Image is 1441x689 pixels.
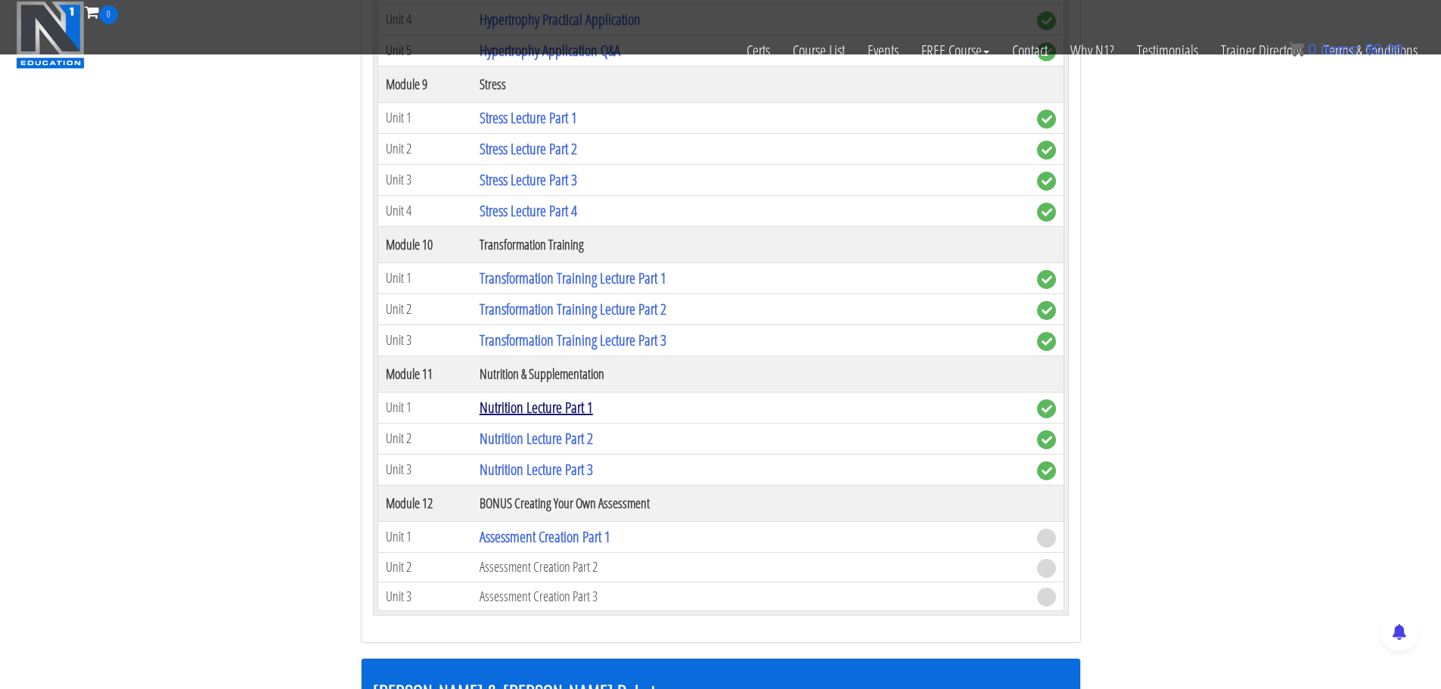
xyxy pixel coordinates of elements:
td: Unit 3 [377,164,472,195]
span: complete [1037,301,1056,320]
a: Stress Lecture Part 4 [480,200,577,221]
th: Module 10 [377,226,472,262]
a: Transformation Training Lecture Part 1 [480,268,666,288]
td: Unit 3 [377,454,472,485]
a: Stress Lecture Part 3 [480,169,577,190]
a: Nutrition Lecture Part 1 [480,397,593,417]
span: complete [1037,203,1056,222]
a: Terms & Conditions [1312,24,1429,77]
a: Contact [1001,24,1059,77]
td: Assessment Creation Part 2 [472,552,1030,582]
span: items: [1321,41,1361,57]
td: Unit 4 [377,195,472,226]
td: Unit 1 [377,521,472,552]
a: Trainer Directory [1210,24,1312,77]
th: Module 12 [377,485,472,521]
a: 0 [85,2,118,22]
a: Stress Lecture Part 1 [480,107,577,128]
span: complete [1037,461,1056,480]
span: complete [1037,110,1056,129]
th: Nutrition & Supplementation [472,355,1030,392]
span: 0 [1308,41,1316,57]
a: 0 items: $0.00 [1289,41,1403,57]
a: Nutrition Lecture Part 2 [480,428,593,448]
a: FREE Course [910,24,1001,77]
span: complete [1037,332,1056,351]
td: Unit 2 [377,552,472,582]
th: Stress [472,66,1030,102]
a: Transformation Training Lecture Part 3 [480,330,666,350]
td: Unit 2 [377,133,472,164]
td: Unit 1 [377,262,472,293]
td: Assessment Creation Part 3 [472,582,1030,611]
th: Module 9 [377,66,472,102]
span: complete [1037,141,1056,160]
td: Unit 3 [377,324,472,355]
td: Unit 1 [377,392,472,423]
a: Testimonials [1126,24,1210,77]
a: Assessment Creation Part 1 [480,526,610,547]
a: Nutrition Lecture Part 3 [480,459,593,480]
span: complete [1037,399,1056,418]
a: Stress Lecture Part 2 [480,138,577,159]
th: Transformation Training [472,226,1030,262]
bdi: 0.00 [1365,41,1403,57]
a: Events [856,24,910,77]
th: Module 11 [377,355,472,392]
td: Unit 2 [377,293,472,324]
span: complete [1037,430,1056,449]
span: complete [1037,270,1056,289]
a: Transformation Training Lecture Part 2 [480,299,666,319]
td: Unit 2 [377,423,472,454]
img: n1-education [16,1,85,69]
td: Unit 3 [377,582,472,611]
span: complete [1037,172,1056,191]
a: Course List [781,24,856,77]
img: icon11.png [1289,42,1304,57]
a: Why N1? [1059,24,1126,77]
span: $ [1365,41,1374,57]
td: Unit 1 [377,102,472,133]
a: Certs [735,24,781,77]
span: 0 [99,5,118,24]
th: BONUS Creating Your Own Assessment [472,485,1030,521]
